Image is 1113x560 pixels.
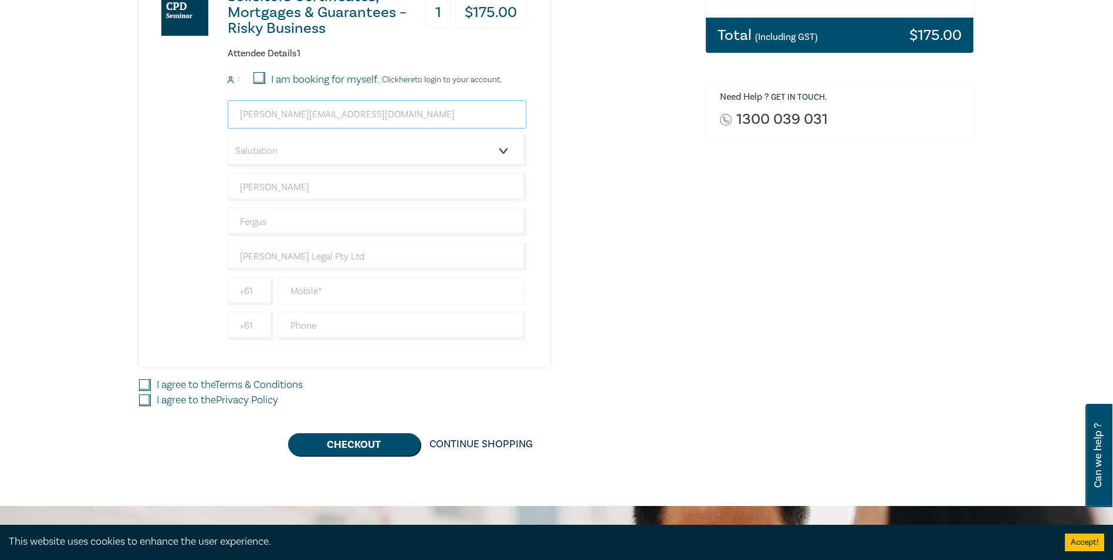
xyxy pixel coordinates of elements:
input: Attendee Email* [228,100,526,129]
p: Click to login to your account. [379,75,502,85]
label: I agree to the [157,377,303,393]
input: +61 [228,312,273,340]
input: Last Name* [228,208,526,236]
a: Get in touch [771,92,825,103]
label: I am booking for myself. [271,72,379,87]
a: here [399,75,415,85]
input: First Name* [228,173,526,201]
div: This website uses cookies to enhance the user experience. [9,534,1047,549]
a: 1300 039 031 [736,112,828,127]
h6: Need Help ? . [720,92,965,103]
button: Checkout [288,433,420,456]
h3: Total [718,28,818,43]
h3: $ 175.00 [909,28,962,43]
input: Mobile* [278,277,526,305]
h6: Attendee Details 1 [228,48,526,59]
small: 1 [238,76,240,84]
span: Can we help ? [1092,411,1104,500]
button: Accept cookies [1065,534,1104,551]
small: (Including GST) [755,31,818,43]
a: Continue Shopping [420,433,542,456]
input: +61 [228,277,273,305]
a: Privacy Policy [216,393,278,407]
input: Phone [278,312,526,340]
label: I agree to the [157,393,278,408]
input: Company [228,242,526,271]
a: Terms & Conditions [215,378,303,392]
